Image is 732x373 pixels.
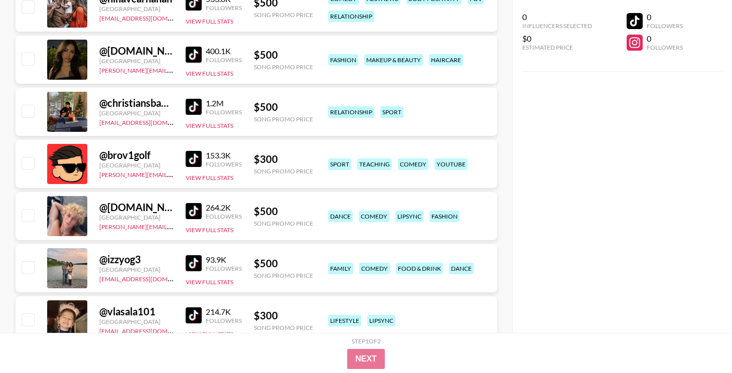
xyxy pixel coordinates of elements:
div: 400.1K [206,46,242,56]
div: Followers [647,22,683,30]
img: TikTok [186,151,202,167]
div: $ 300 [254,153,313,165]
div: [GEOGRAPHIC_DATA] [99,5,174,13]
button: View Full Stats [186,18,233,25]
div: @ christiansbanned [99,97,174,109]
div: Followers [647,44,683,51]
div: makeup & beauty [364,54,423,66]
div: relationship [328,11,374,22]
button: Next [347,349,385,369]
div: teaching [357,158,392,170]
div: Song Promo Price [254,167,313,175]
div: Followers [206,108,242,116]
div: $ 500 [254,49,313,61]
div: Song Promo Price [254,324,313,331]
a: [PERSON_NAME][EMAIL_ADDRESS][PERSON_NAME][PERSON_NAME][DOMAIN_NAME] [99,65,343,74]
iframe: Drift Widget Chat Controller [682,323,720,361]
div: Followers [206,160,242,168]
div: Song Promo Price [254,11,313,19]
div: 153.3K [206,150,242,160]
a: [EMAIL_ADDRESS][DOMAIN_NAME] [99,325,200,335]
div: Step 1 of 2 [352,337,381,345]
div: food & drink [396,263,443,274]
div: comedy [398,158,428,170]
div: @ [DOMAIN_NAME][PERSON_NAME] [99,201,174,214]
div: $ 500 [254,101,313,113]
div: relationship [328,106,374,118]
div: $0 [522,34,592,44]
div: 1.2M [206,98,242,108]
div: $ 500 [254,205,313,218]
button: View Full Stats [186,330,233,338]
img: TikTok [186,203,202,219]
div: 214.7K [206,307,242,317]
div: $ 500 [254,257,313,270]
div: sport [380,106,403,118]
div: 0 [647,34,683,44]
div: fashion [328,54,358,66]
div: Song Promo Price [254,115,313,123]
div: sport [328,158,351,170]
div: [GEOGRAPHIC_DATA] [99,318,174,325]
div: lifestyle [328,315,361,326]
img: TikTok [186,255,202,271]
div: @ brov1golf [99,149,174,161]
div: family [328,263,353,274]
button: View Full Stats [186,174,233,181]
div: Followers [206,265,242,272]
button: View Full Stats [186,278,233,286]
div: Followers [206,4,242,12]
div: $ 300 [254,309,313,322]
div: Song Promo Price [254,63,313,71]
button: View Full Stats [186,70,233,77]
div: 0 [647,12,683,22]
div: Followers [206,56,242,64]
a: [EMAIL_ADDRESS][DOMAIN_NAME] [99,117,200,126]
div: Estimated Price [522,44,592,51]
img: TikTok [186,99,202,115]
div: @ vlasala101 [99,305,174,318]
div: Song Promo Price [254,220,313,227]
div: comedy [359,263,390,274]
button: View Full Stats [186,122,233,129]
div: comedy [359,211,389,222]
img: TikTok [186,47,202,63]
a: [EMAIL_ADDRESS][DOMAIN_NAME] [99,13,200,22]
div: dance [449,263,474,274]
div: [GEOGRAPHIC_DATA] [99,214,174,221]
div: [GEOGRAPHIC_DATA] [99,57,174,65]
div: Followers [206,317,242,324]
div: [GEOGRAPHIC_DATA] [99,161,174,169]
div: 93.9K [206,255,242,265]
img: TikTok [186,307,202,323]
div: [GEOGRAPHIC_DATA] [99,266,174,273]
div: [GEOGRAPHIC_DATA] [99,109,174,117]
a: [PERSON_NAME][EMAIL_ADDRESS][DOMAIN_NAME] [99,169,248,178]
div: @ izzyog3 [99,253,174,266]
button: View Full Stats [186,226,233,234]
div: Influencers Selected [522,22,592,30]
a: [PERSON_NAME][EMAIL_ADDRESS][DOMAIN_NAME] [99,221,248,231]
div: fashion [429,211,460,222]
a: [EMAIL_ADDRESS][DOMAIN_NAME] [99,273,200,283]
div: 0 [522,12,592,22]
div: dance [328,211,353,222]
div: haircare [429,54,463,66]
div: @ [DOMAIN_NAME] [99,45,174,57]
div: lipsync [395,211,423,222]
div: youtube [434,158,468,170]
div: 264.2K [206,203,242,213]
div: Followers [206,213,242,220]
div: lipsync [367,315,395,326]
div: Song Promo Price [254,272,313,279]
